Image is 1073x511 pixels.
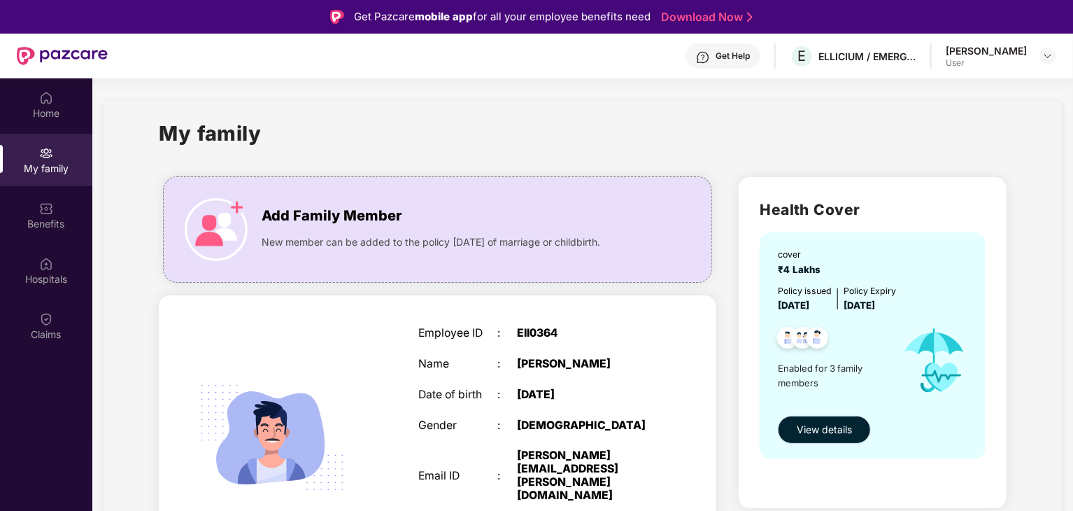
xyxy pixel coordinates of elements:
[797,422,852,437] span: View details
[17,47,108,65] img: New Pazcare Logo
[330,10,344,24] img: Logo
[890,313,979,408] img: icon
[716,50,750,62] div: Get Help
[771,323,805,357] img: svg+xml;base64,PHN2ZyB4bWxucz0iaHR0cDovL3d3dy53My5vcmcvMjAwMC9zdmciIHdpZHRoPSI0OC45NDMiIGhlaWdodD...
[497,327,517,340] div: :
[497,358,517,371] div: :
[696,50,710,64] img: svg+xml;base64,PHN2ZyBpZD0iSGVscC0zMngzMiIgeG1sbnM9Imh0dHA6Ly93d3cudzMub3JnLzIwMDAvc3ZnIiB3aWR0aD...
[185,198,248,261] img: icon
[747,10,753,24] img: Stroke
[517,388,655,402] div: [DATE]
[778,361,890,390] span: Enabled for 3 family members
[262,205,402,227] span: Add Family Member
[661,10,748,24] a: Download Now
[418,358,497,371] div: Name
[778,264,826,275] span: ₹4 Lakhs
[415,10,473,23] strong: mobile app
[39,202,53,216] img: svg+xml;base64,PHN2ZyBpZD0iQmVuZWZpdHMiIHhtbG5zPSJodHRwOi8vd3d3LnczLm9yZy8yMDAwL3N2ZyIgd2lkdGg9Ij...
[798,48,806,64] span: E
[159,118,262,149] h1: My family
[760,198,986,221] h2: Health Cover
[778,300,809,311] span: [DATE]
[497,388,517,402] div: :
[517,358,655,371] div: [PERSON_NAME]
[517,327,655,340] div: Ell0364
[262,234,600,250] span: New member can be added to the policy [DATE] of marriage or childbirth.
[786,323,820,357] img: svg+xml;base64,PHN2ZyB4bWxucz0iaHR0cDovL3d3dy53My5vcmcvMjAwMC9zdmciIHdpZHRoPSI0OC45MTUiIGhlaWdodD...
[39,91,53,105] img: svg+xml;base64,PHN2ZyBpZD0iSG9tZSIgeG1sbnM9Imh0dHA6Ly93d3cudzMub3JnLzIwMDAvc3ZnIiB3aWR0aD0iMjAiIG...
[39,257,53,271] img: svg+xml;base64,PHN2ZyBpZD0iSG9zcGl0YWxzIiB4bWxucz0iaHR0cDovL3d3dy53My5vcmcvMjAwMC9zdmciIHdpZHRoPS...
[354,8,651,25] div: Get Pazcare for all your employee benefits need
[497,470,517,483] div: :
[39,312,53,326] img: svg+xml;base64,PHN2ZyBpZD0iQ2xhaW0iIHhtbG5zPSJodHRwOi8vd3d3LnczLm9yZy8yMDAwL3N2ZyIgd2lkdGg9IjIwIi...
[497,419,517,433] div: :
[1042,50,1053,62] img: svg+xml;base64,PHN2ZyBpZD0iRHJvcGRvd24tMzJ4MzIiIHhtbG5zPSJodHRwOi8vd3d3LnczLm9yZy8yMDAwL3N2ZyIgd2...
[418,327,497,340] div: Employee ID
[778,284,832,297] div: Policy issued
[517,449,655,502] div: [PERSON_NAME][EMAIL_ADDRESS][PERSON_NAME][DOMAIN_NAME]
[778,416,871,444] button: View details
[946,57,1027,69] div: User
[818,50,916,63] div: ELLICIUM / EMERGYS SOLUTIONS PRIVATE LIMITED
[418,470,497,483] div: Email ID
[800,323,834,357] img: svg+xml;base64,PHN2ZyB4bWxucz0iaHR0cDovL3d3dy53My5vcmcvMjAwMC9zdmciIHdpZHRoPSI0OC45NDMiIGhlaWdodD...
[844,284,896,297] div: Policy Expiry
[844,300,875,311] span: [DATE]
[778,248,826,261] div: cover
[946,44,1027,57] div: [PERSON_NAME]
[517,419,655,433] div: [DEMOGRAPHIC_DATA]
[418,419,497,433] div: Gender
[418,388,497,402] div: Date of birth
[39,146,53,160] img: svg+xml;base64,PHN2ZyB3aWR0aD0iMjAiIGhlaWdodD0iMjAiIHZpZXdCb3g9IjAgMCAyMCAyMCIgZmlsbD0ibm9uZSIgeG...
